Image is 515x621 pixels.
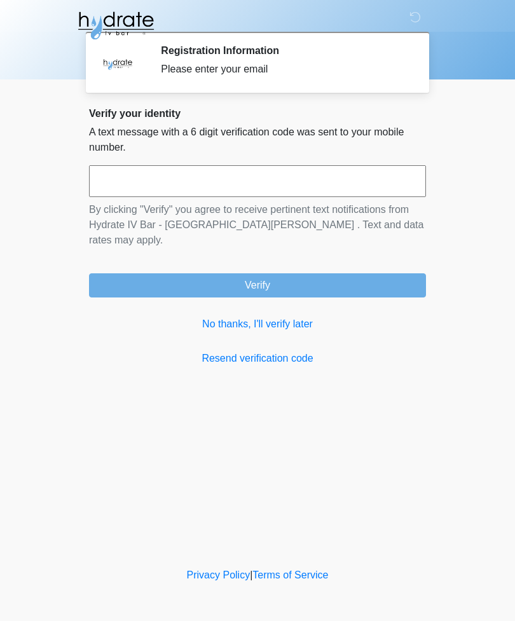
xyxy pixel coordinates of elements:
p: By clicking "Verify" you agree to receive pertinent text notifications from Hydrate IV Bar - [GEO... [89,202,426,248]
div: Please enter your email [161,62,407,77]
a: Terms of Service [252,570,328,580]
a: Privacy Policy [187,570,251,580]
button: Verify [89,273,426,297]
img: Hydrate IV Bar - Fort Collins Logo [76,10,155,41]
h2: Verify your identity [89,107,426,119]
p: A text message with a 6 digit verification code was sent to your mobile number. [89,125,426,155]
img: Agent Avatar [99,44,137,83]
a: | [250,570,252,580]
a: Resend verification code [89,351,426,366]
a: No thanks, I'll verify later [89,317,426,332]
